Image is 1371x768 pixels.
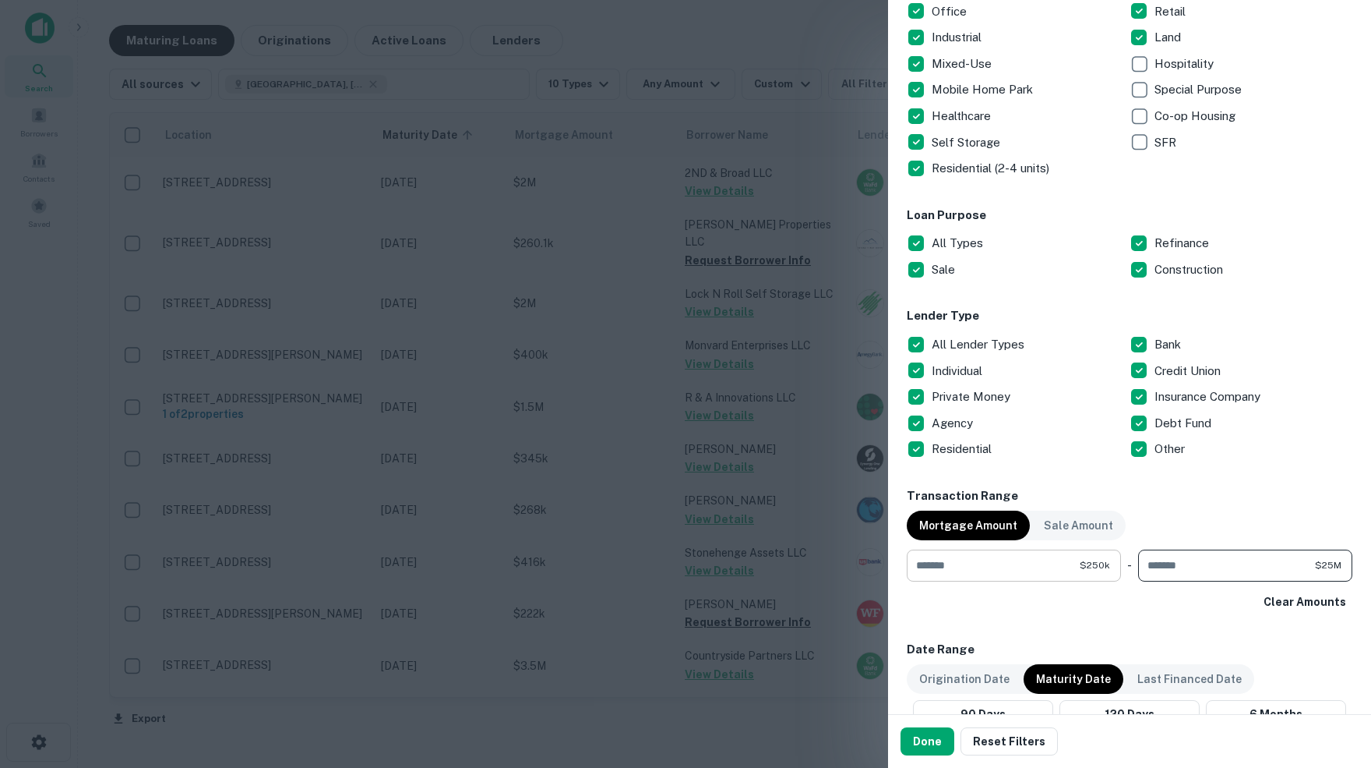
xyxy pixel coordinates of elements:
[1154,335,1184,354] p: Bank
[1154,260,1226,279] p: Construction
[1206,700,1346,728] button: 6 Months
[932,133,1003,152] p: Self Storage
[932,414,976,433] p: Agency
[960,727,1058,756] button: Reset Filters
[932,388,1013,406] p: Private Money
[1127,550,1132,581] div: -
[1293,643,1371,718] iframe: Chat Widget
[1154,388,1264,406] p: Insurance Company
[907,487,1352,505] h6: Transaction Range
[1154,55,1217,73] p: Hospitality
[907,307,1352,325] h6: Lender Type
[1080,558,1110,572] span: $250k
[1257,588,1352,616] button: Clear Amounts
[932,2,970,21] p: Office
[1036,671,1111,688] p: Maturity Date
[932,28,985,47] p: Industrial
[919,671,1010,688] p: Origination Date
[932,159,1052,178] p: Residential (2-4 units)
[907,641,1352,659] h6: Date Range
[1154,133,1179,152] p: SFR
[932,80,1036,99] p: Mobile Home Park
[932,440,995,458] p: Residential
[907,207,1352,225] h6: Loan Purpose
[1059,700,1200,728] button: 120 Days
[1044,517,1113,534] p: Sale Amount
[1154,440,1188,458] p: Other
[932,107,994,126] p: Healthcare
[932,335,1027,354] p: All Lender Types
[1154,234,1212,253] p: Refinance
[1154,414,1214,433] p: Debt Fund
[932,260,958,279] p: Sale
[1154,28,1184,47] p: Land
[1154,107,1239,126] p: Co-op Housing
[932,55,995,73] p: Mixed-Use
[1315,558,1341,572] span: $25M
[1154,80,1245,99] p: Special Purpose
[913,700,1053,728] button: 90 Days
[1154,2,1189,21] p: Retail
[1137,671,1242,688] p: Last Financed Date
[919,517,1017,534] p: Mortgage Amount
[900,727,954,756] button: Done
[932,362,985,380] p: Individual
[1154,362,1224,380] p: Credit Union
[932,234,986,253] p: All Types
